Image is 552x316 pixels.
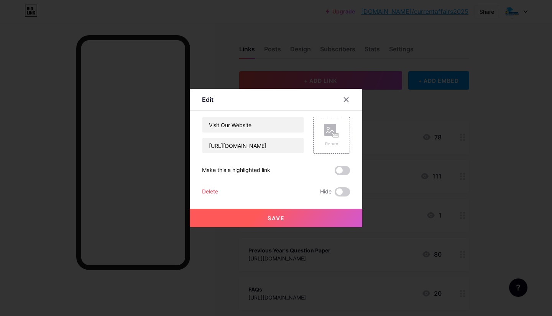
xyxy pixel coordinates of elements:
[202,187,218,196] div: Delete
[268,215,285,221] span: Save
[324,141,339,147] div: Picture
[202,117,304,133] input: Title
[320,187,332,196] span: Hide
[190,209,362,227] button: Save
[202,138,304,153] input: URL
[202,95,214,104] div: Edit
[202,166,270,175] div: Make this a highlighted link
